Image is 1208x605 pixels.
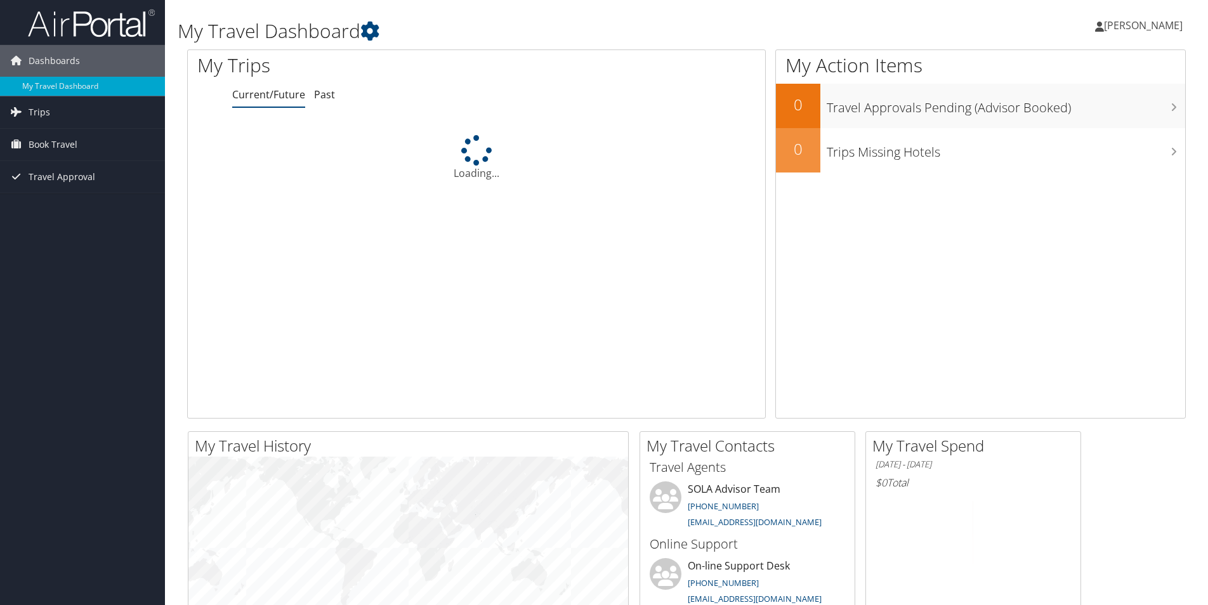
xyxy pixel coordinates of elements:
[776,84,1185,128] a: 0Travel Approvals Pending (Advisor Booked)
[29,45,80,77] span: Dashboards
[876,476,887,490] span: $0
[29,129,77,160] span: Book Travel
[178,18,856,44] h1: My Travel Dashboard
[232,88,305,101] a: Current/Future
[188,135,765,181] div: Loading...
[827,137,1185,161] h3: Trips Missing Hotels
[314,88,335,101] a: Past
[1095,6,1195,44] a: [PERSON_NAME]
[876,459,1071,471] h6: [DATE] - [DATE]
[197,52,515,79] h1: My Trips
[1104,18,1183,32] span: [PERSON_NAME]
[29,161,95,193] span: Travel Approval
[195,435,628,457] h2: My Travel History
[688,516,822,528] a: [EMAIL_ADDRESS][DOMAIN_NAME]
[872,435,1080,457] h2: My Travel Spend
[650,535,845,553] h3: Online Support
[28,8,155,38] img: airportal-logo.png
[688,593,822,604] a: [EMAIL_ADDRESS][DOMAIN_NAME]
[776,138,820,160] h2: 0
[647,435,855,457] h2: My Travel Contacts
[876,476,1071,490] h6: Total
[827,93,1185,117] h3: Travel Approvals Pending (Advisor Booked)
[776,128,1185,172] a: 0Trips Missing Hotels
[688,500,759,512] a: [PHONE_NUMBER]
[643,481,851,533] li: SOLA Advisor Team
[29,96,50,128] span: Trips
[688,577,759,589] a: [PHONE_NUMBER]
[650,459,845,476] h3: Travel Agents
[776,94,820,115] h2: 0
[776,52,1185,79] h1: My Action Items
